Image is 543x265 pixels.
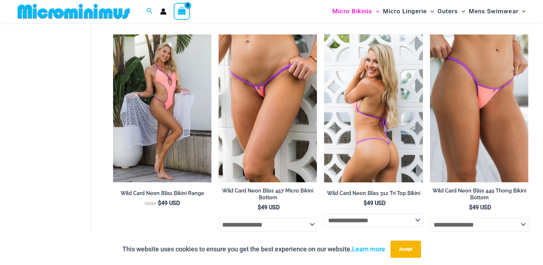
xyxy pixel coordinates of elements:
a: OutersMenu ToggleMenu Toggle [436,2,467,20]
a: Wild Card Neon Bliss 312 Top 01Wild Card Neon Bliss 819 One Piece St Martin 5996 Sarong 04Wild Ca... [113,34,211,182]
nav: Site Navigation [329,1,529,22]
img: Wild Card Neon Bliss 312 Top 01 [113,34,211,182]
img: Wild Card Neon Bliss 312 Top 457 Micro 04 [219,34,317,182]
h2: Wild Card Neon Bliss 449 Thong Bikini Bottom [430,187,528,201]
a: Wild Card Neon Bliss 449 Thong 01Wild Card Neon Bliss 449 Thong 02Wild Card Neon Bliss 449 Thong 02 [430,34,528,182]
a: Wild Card Neon Bliss 457 Micro Bikini Bottom [219,187,317,204]
img: Wild Card Neon Bliss 312 Top 457 Micro 02 [324,34,422,182]
a: Micro LingerieMenu ToggleMenu Toggle [381,2,436,20]
a: Wild Card Neon Bliss Bikini Range [113,190,211,199]
span: Menu Toggle [427,2,434,20]
a: Wild Card Neon Bliss 312 Top 03Wild Card Neon Bliss 312 Top 457 Micro 02Wild Card Neon Bliss 312 ... [324,34,422,182]
h2: Wild Card Neon Bliss 457 Micro Bikini Bottom [219,187,317,201]
span: Menu Toggle [518,2,525,20]
span: Menu Toggle [372,2,379,20]
bdi: 49 USD [364,200,385,206]
span: Mens Swimwear [469,2,518,20]
img: MM SHOP LOGO FLAT [15,3,133,19]
span: From: [145,201,156,206]
span: Micro Bikinis [332,2,372,20]
p: This website uses cookies to ensure you get the best experience on our website. [122,244,385,255]
bdi: 49 USD [158,200,180,206]
a: Mens SwimwearMenu ToggleMenu Toggle [467,2,527,20]
h2: Wild Card Neon Bliss 312 Tri Top Bikini [324,190,422,197]
a: Micro BikinisMenu ToggleMenu Toggle [331,2,381,20]
bdi: 49 USD [258,204,280,211]
span: $ [158,200,161,206]
a: Wild Card Neon Bliss 312 Tri Top Bikini [324,190,422,199]
h2: Wild Card Neon Bliss Bikini Range [113,190,211,197]
span: $ [469,204,472,211]
span: Menu Toggle [458,2,465,20]
img: Wild Card Neon Bliss 449 Thong 01 [430,34,528,182]
a: View Shopping Cart, empty [174,3,190,19]
bdi: 49 USD [469,204,491,211]
a: Wild Card Neon Bliss 449 Thong Bikini Bottom [430,187,528,204]
span: $ [364,200,367,206]
span: Outers [437,2,458,20]
button: Accept [390,241,421,258]
a: Learn more [352,245,385,253]
a: Search icon link [146,7,153,16]
a: Account icon link [160,8,167,15]
a: Wild Card Neon Bliss 312 Top 457 Micro 04Wild Card Neon Bliss 312 Top 457 Micro 05Wild Card Neon ... [219,34,317,182]
span: Micro Lingerie [383,2,427,20]
span: $ [258,204,261,211]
